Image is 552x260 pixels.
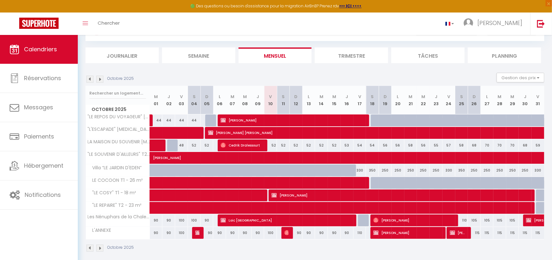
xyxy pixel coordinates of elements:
img: ... [464,18,473,28]
abbr: J [435,94,437,100]
img: Super Booking [19,18,59,29]
div: 44 [150,114,163,126]
abbr: L [308,94,310,100]
div: 90 [303,227,315,239]
th: 30 [519,86,532,114]
p: Octobre 2025 [107,245,134,251]
abbr: L [486,94,488,100]
abbr: M [421,94,425,100]
abbr: M [243,94,247,100]
div: 90 [328,227,341,239]
span: LA MAISON DU SOUVENIR [MEDICAL_DATA] 70 m² proche Futuroscope [87,139,151,144]
span: Cedrik Dralessourt [221,139,263,151]
div: 115 [532,227,544,239]
abbr: M [320,94,323,100]
a: [PERSON_NAME] [150,114,153,127]
abbr: L [219,94,221,100]
th: 10 [264,86,277,114]
span: Calendriers [24,45,57,53]
th: 31 [532,86,544,114]
div: 56 [417,139,430,151]
div: 105 [468,214,481,226]
span: Les Nénuphars de la Chalette [87,214,151,219]
a: [PERSON_NAME] [150,152,163,164]
div: 100 [175,227,188,239]
div: 90 [150,227,163,239]
span: Loic [GEOGRAPHIC_DATA] [221,214,353,226]
div: 90 [213,227,226,239]
span: LE COCOON T1 - 26 m² [87,177,145,184]
abbr: J [346,94,348,100]
div: 52 [303,139,315,151]
div: 90 [341,227,353,239]
span: [PERSON_NAME] [373,227,442,239]
div: 48 [175,139,188,151]
th: 11 [277,86,290,114]
div: 58 [404,139,417,151]
div: 90 [201,214,214,226]
abbr: M [154,94,158,100]
button: Gestion des prix [497,73,544,82]
img: logout [537,20,545,28]
span: "LE REPAIRE" T2 - 23 m² [87,202,143,209]
th: 07 [226,86,239,114]
abbr: S [282,94,285,100]
div: 250 [430,164,442,176]
abbr: V [447,94,450,100]
span: L'ANNEXE [87,227,113,234]
abbr: S [371,94,374,100]
a: Chercher [93,13,125,35]
th: 01 [150,86,163,114]
div: 105 [493,214,506,226]
span: "LE COSY" T1 - 18 m² [87,189,138,197]
div: 68 [468,139,481,151]
span: "LE SOUVENIR D'AILLEURS" T2 près Futuroscope / CNPE Civaux [87,152,151,157]
span: [PERSON_NAME] [272,189,532,201]
div: 70 [493,139,506,151]
div: 250 [519,164,532,176]
div: 330 [442,164,455,176]
th: 06 [213,86,226,114]
li: Trimestre [315,47,388,63]
th: 12 [290,86,303,114]
div: 100 [188,214,201,226]
abbr: M [409,94,412,100]
span: Réservations [24,74,61,82]
th: 04 [188,86,201,114]
div: 52 [315,139,328,151]
th: 16 [341,86,353,114]
li: Semaine [162,47,235,63]
div: 52 [290,139,303,151]
th: 25 [455,86,468,114]
div: 90 [201,227,214,239]
th: 13 [303,86,315,114]
li: Planning [468,47,541,63]
abbr: D [295,94,298,100]
abbr: V [358,94,361,100]
a: >>> ICI <<<< [339,3,362,9]
div: 70 [481,139,493,151]
th: 26 [468,86,481,114]
abbr: M [332,94,336,100]
a: ... [PERSON_NAME] [459,13,530,35]
th: 22 [417,86,430,114]
span: Villa “LE JARDIN D'EDEN” [87,164,143,172]
th: 18 [366,86,379,114]
span: [PERSON_NAME] [477,19,522,27]
th: 19 [379,86,392,114]
span: [PERSON_NAME] [284,227,288,239]
div: 250 [392,164,404,176]
div: 115 [506,227,519,239]
div: 250 [417,164,430,176]
th: 08 [239,86,252,114]
div: 105 [481,214,493,226]
abbr: D [384,94,387,100]
p: Octobre 2025 [107,76,134,82]
div: 115 [493,227,506,239]
th: 23 [430,86,442,114]
div: 90 [315,227,328,239]
th: 29 [506,86,519,114]
span: [PERSON_NAME] [373,214,454,226]
div: 115 [519,227,532,239]
div: 110 [353,227,366,239]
